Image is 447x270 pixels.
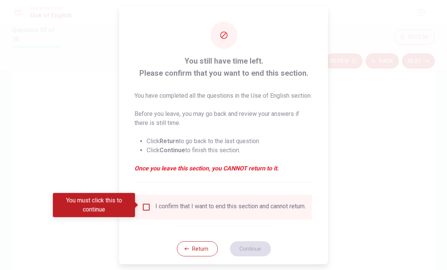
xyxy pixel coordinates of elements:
[230,241,270,256] button: Continue
[155,202,306,211] div: I confirm that I want to end this section and cannot return.
[134,109,313,127] p: Before you leave, you may go back and review your answers if there is still time.
[134,91,313,100] p: You have completed all the questions in the Use of English section.
[142,202,151,211] span: You must click this to continue
[177,241,217,256] button: Return
[147,145,313,155] li: Click to finish this section.
[134,55,313,79] span: You still have time left. Please confirm that you want to end this section.
[147,136,313,145] li: Click to go back to the last question
[159,137,179,144] strong: Return
[53,193,135,217] div: You must click this to continue
[134,164,313,173] em: Once you leave this section, you CANNOT return to it.
[159,146,185,153] strong: Continue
